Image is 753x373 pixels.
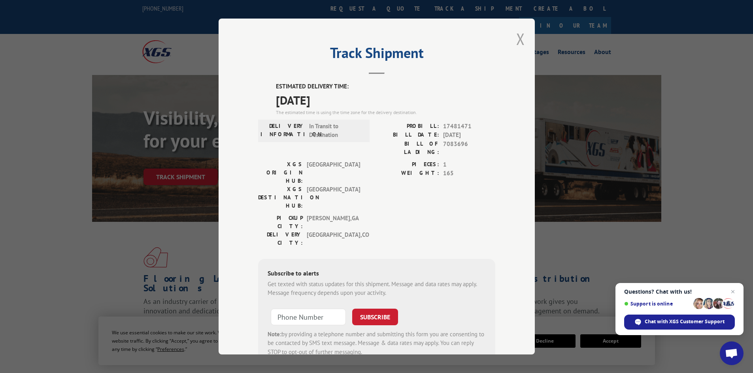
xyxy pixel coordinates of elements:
[307,185,360,210] span: [GEOGRAPHIC_DATA]
[443,160,495,169] span: 1
[720,341,744,365] div: Open chat
[307,214,360,231] span: [PERSON_NAME] , GA
[276,91,495,109] span: [DATE]
[307,160,360,185] span: [GEOGRAPHIC_DATA]
[377,169,439,178] label: WEIGHT:
[258,160,303,185] label: XGS ORIGIN HUB:
[624,289,735,295] span: Questions? Chat with us!
[645,318,725,325] span: Chat with XGS Customer Support
[728,287,738,296] span: Close chat
[260,122,305,140] label: DELIVERY INFORMATION:
[377,122,439,131] label: PROBILL:
[352,309,398,325] button: SUBSCRIBE
[516,28,525,49] button: Close modal
[268,280,486,298] div: Get texted with status updates for this shipment. Message and data rates may apply. Message frequ...
[377,131,439,140] label: BILL DATE:
[443,131,495,140] span: [DATE]
[268,330,486,357] div: by providing a telephone number and submitting this form you are consenting to be contacted by SM...
[271,309,346,325] input: Phone Number
[443,122,495,131] span: 17481471
[443,140,495,156] span: 7083696
[443,169,495,178] span: 165
[377,160,439,169] label: PIECES:
[276,82,495,91] label: ESTIMATED DELIVERY TIME:
[258,185,303,210] label: XGS DESTINATION HUB:
[268,330,281,338] strong: Note:
[276,109,495,116] div: The estimated time is using the time zone for the delivery destination.
[268,268,486,280] div: Subscribe to alerts
[377,140,439,156] label: BILL OF LADING:
[258,214,303,231] label: PICKUP CITY:
[258,47,495,62] h2: Track Shipment
[624,301,691,307] span: Support is online
[307,231,360,247] span: [GEOGRAPHIC_DATA] , CO
[624,315,735,330] div: Chat with XGS Customer Support
[258,231,303,247] label: DELIVERY CITY:
[309,122,362,140] span: In Transit to Destination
